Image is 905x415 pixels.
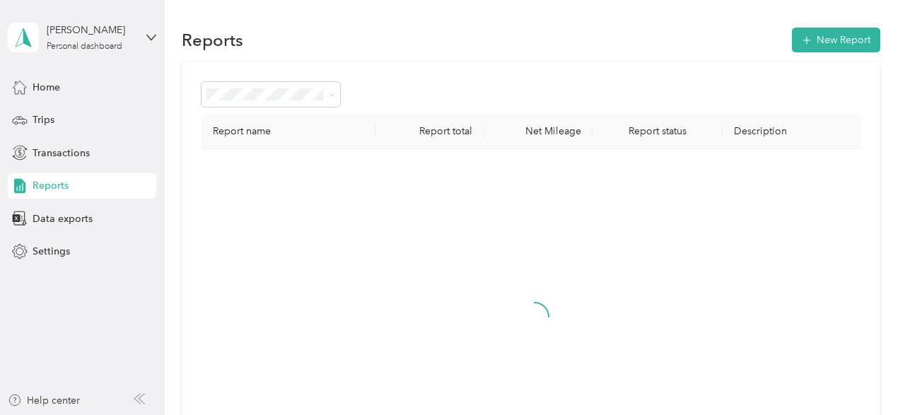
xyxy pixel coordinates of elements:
[604,125,711,137] div: Report status
[33,178,69,193] span: Reports
[182,33,243,47] h1: Reports
[33,211,93,226] span: Data exports
[47,42,122,51] div: Personal dashboard
[33,112,54,127] span: Trips
[375,114,484,149] th: Report total
[8,393,80,408] button: Help center
[33,146,90,160] span: Transactions
[33,244,70,259] span: Settings
[47,23,135,37] div: [PERSON_NAME]
[202,114,375,149] th: Report name
[723,114,868,149] th: Description
[826,336,905,415] iframe: Everlance-gr Chat Button Frame
[484,114,592,149] th: Net Mileage
[33,80,60,95] span: Home
[792,28,880,52] button: New Report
